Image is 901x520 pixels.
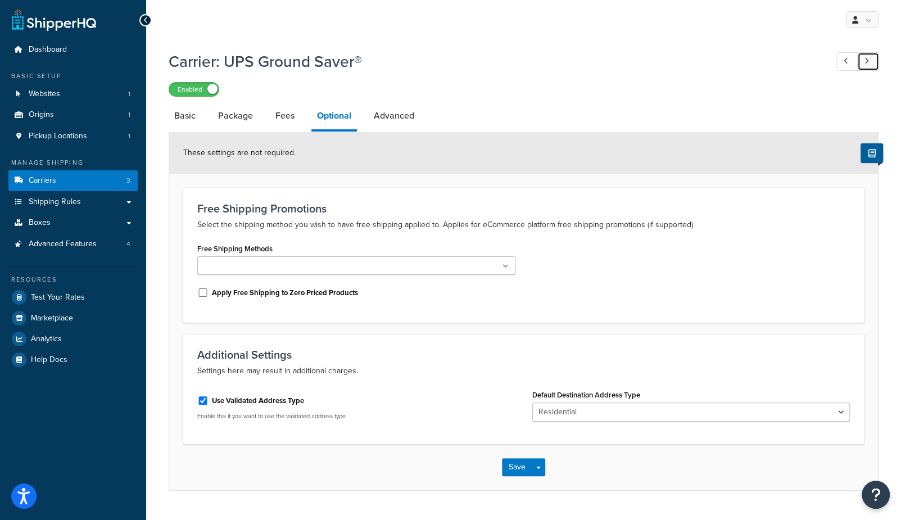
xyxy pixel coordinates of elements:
a: Next Record [857,52,879,71]
span: Advanced Features [29,239,97,249]
a: Shipping Rules [8,192,138,212]
p: Select the shipping method you wish to have free shipping applied to. Applies for eCommerce platf... [197,218,850,232]
a: Help Docs [8,350,138,370]
span: Help Docs [31,355,67,365]
span: 1 [128,110,130,120]
li: Advanced Features [8,234,138,255]
span: Websites [29,89,60,99]
span: Test Your Rates [31,293,85,302]
a: Optional [311,102,357,132]
li: Origins [8,105,138,125]
button: Show Help Docs [861,143,883,163]
a: Marketplace [8,308,138,328]
h1: Carrier: UPS Ground Saver® [169,51,816,73]
button: Open Resource Center [862,481,890,509]
a: Analytics [8,329,138,349]
label: Free Shipping Methods [197,245,273,253]
p: Enable this if you want to use the validated address type [197,412,515,420]
a: Websites1 [8,84,138,105]
div: Basic Setup [8,71,138,81]
label: Default Destination Address Type [532,391,640,399]
span: Pickup Locations [29,132,87,141]
span: Origins [29,110,54,120]
a: Carriers3 [8,170,138,191]
a: Previous Record [836,52,858,71]
span: Dashboard [29,45,67,55]
label: Use Validated Address Type [212,396,304,406]
h3: Additional Settings [197,349,850,361]
span: Carriers [29,176,56,186]
a: Advanced Features4 [8,234,138,255]
a: Pickup Locations1 [8,126,138,147]
span: Analytics [31,334,62,344]
li: Carriers [8,170,138,191]
h3: Free Shipping Promotions [197,202,850,215]
div: Manage Shipping [8,158,138,168]
label: Enabled [169,83,219,96]
a: Test Your Rates [8,287,138,308]
label: Apply Free Shipping to Zero Priced Products [212,288,358,298]
a: Advanced [368,102,420,129]
span: 4 [126,239,130,249]
a: Package [212,102,259,129]
a: Fees [270,102,300,129]
span: 1 [128,89,130,99]
div: Resources [8,275,138,284]
li: Websites [8,84,138,105]
li: Pickup Locations [8,126,138,147]
button: Save [502,458,532,476]
span: 3 [126,176,130,186]
span: Marketplace [31,314,73,323]
a: Boxes [8,212,138,233]
span: These settings are not required. [183,147,296,159]
a: Origins1 [8,105,138,125]
span: Boxes [29,218,51,228]
span: Shipping Rules [29,197,81,207]
a: Dashboard [8,39,138,60]
span: 1 [128,132,130,141]
p: Settings here may result in additional charges. [197,364,850,378]
a: Basic [169,102,201,129]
